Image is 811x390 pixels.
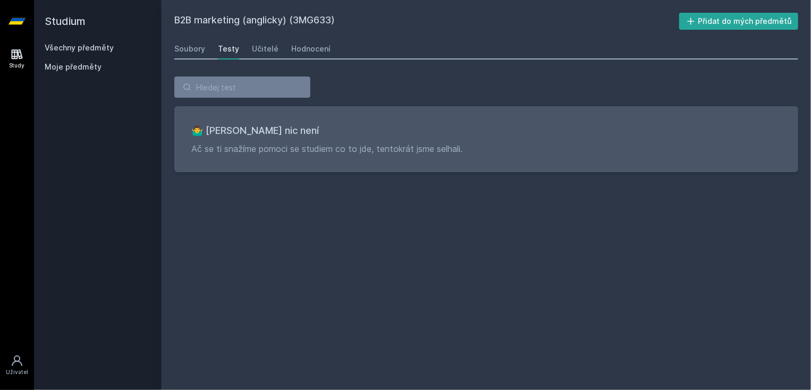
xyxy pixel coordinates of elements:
div: Uživatel [6,368,28,376]
div: Testy [218,44,239,54]
div: Učitelé [252,44,278,54]
div: Hodnocení [291,44,331,54]
a: Study [2,43,32,75]
div: Soubory [174,44,205,54]
h2: B2B marketing (anglicky) (3MG633) [174,13,679,30]
a: Hodnocení [291,38,331,60]
a: Učitelé [252,38,278,60]
a: Všechny předměty [45,43,114,52]
h3: 🤷‍♂️ [PERSON_NAME] nic není [191,123,781,138]
a: Testy [218,38,239,60]
button: Přidat do mých předmětů [679,13,799,30]
div: Study [10,62,25,70]
input: Hledej test [174,77,310,98]
a: Uživatel [2,349,32,381]
span: Moje předměty [45,62,102,72]
p: Ač se ti snažíme pomoci se studiem co to jde, tentokrát jsme selhali. [191,142,781,155]
a: Soubory [174,38,205,60]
